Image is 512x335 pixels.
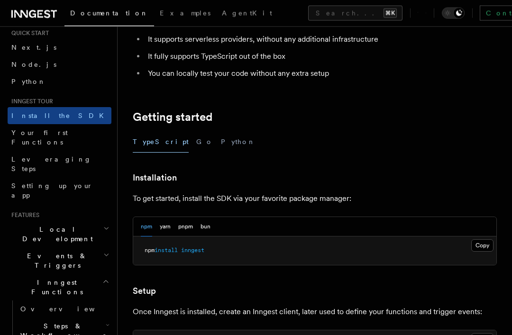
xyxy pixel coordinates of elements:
[8,39,111,56] a: Next.js
[308,6,402,21] button: Search...⌘K
[201,217,210,237] button: bun
[8,278,102,297] span: Inngest Functions
[133,172,177,185] a: Installation
[8,178,111,204] a: Setting up your app
[221,132,256,153] button: Python
[384,9,397,18] kbd: ⌘K
[70,9,148,17] span: Documentation
[8,125,111,151] a: Your first Functions
[216,3,278,26] a: AgentKit
[20,306,118,313] span: Overview
[8,212,39,219] span: Features
[11,78,46,86] span: Python
[145,247,155,254] span: npm
[133,111,212,124] a: Getting started
[133,306,497,319] p: Once Inngest is installed, create an Inngest client, later used to define your functions and trig...
[145,67,497,81] li: You can locally test your code without any extra setup
[133,132,189,153] button: TypeScript
[160,9,210,17] span: Examples
[181,247,204,254] span: inngest
[155,247,178,254] span: install
[8,73,111,91] a: Python
[8,56,111,73] a: Node.js
[17,301,111,318] a: Overview
[133,285,156,298] a: Setup
[11,44,56,52] span: Next.js
[471,240,494,252] button: Copy
[8,151,111,178] a: Leveraging Steps
[160,217,171,237] button: yarn
[11,182,93,199] span: Setting up your app
[8,108,111,125] a: Install the SDK
[8,225,103,244] span: Local Development
[11,156,91,173] span: Leveraging Steps
[154,3,216,26] a: Examples
[141,217,152,237] button: npm
[8,252,103,271] span: Events & Triggers
[145,50,497,63] li: It fully supports TypeScript out of the box
[133,192,497,206] p: To get started, install the SDK via your favorite package manager:
[145,33,497,46] li: It supports serverless providers, without any additional infrastructure
[196,132,213,153] button: Go
[11,61,56,69] span: Node.js
[8,98,53,106] span: Inngest tour
[11,129,68,146] span: Your first Functions
[8,248,111,274] button: Events & Triggers
[8,274,111,301] button: Inngest Functions
[64,3,154,27] a: Documentation
[222,9,272,17] span: AgentKit
[8,30,49,37] span: Quick start
[442,8,465,19] button: Toggle dark mode
[178,217,193,237] button: pnpm
[11,112,110,120] span: Install the SDK
[8,221,111,248] button: Local Development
